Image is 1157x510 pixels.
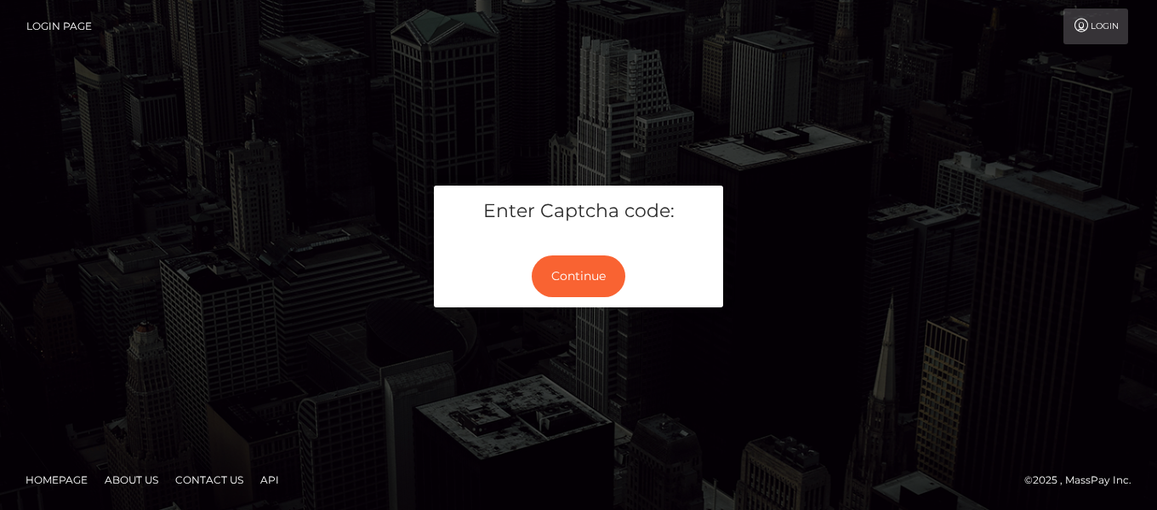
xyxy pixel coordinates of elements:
a: Login Page [26,9,92,44]
button: Continue [532,255,625,297]
a: About Us [98,467,165,493]
div: © 2025 , MassPay Inc. [1024,471,1144,490]
a: Homepage [19,467,94,493]
a: API [254,467,286,493]
a: Contact Us [168,467,250,493]
h5: Enter Captcha code: [447,198,710,225]
a: Login [1063,9,1128,44]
